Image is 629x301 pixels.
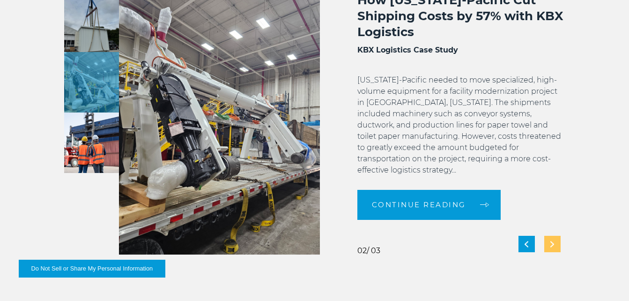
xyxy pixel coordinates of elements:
img: previous slide [525,241,528,247]
a: Continue Reading arrow arrow [357,190,501,220]
span: 02 [357,246,367,255]
p: [US_STATE]-Pacific needed to move specialized, high-volume equipment for a facility modernization... [357,75,565,176]
img: Delivering Critical Equipment for Koch Methanol [64,113,119,173]
span: Continue Reading [372,201,466,208]
button: Do Not Sell or Share My Personal Information [19,260,165,278]
img: next slide [550,241,554,247]
h3: KBX Logistics Case Study [357,45,565,56]
div: / 03 [357,247,380,255]
div: Next slide [544,236,561,252]
div: Previous slide [518,236,535,252]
